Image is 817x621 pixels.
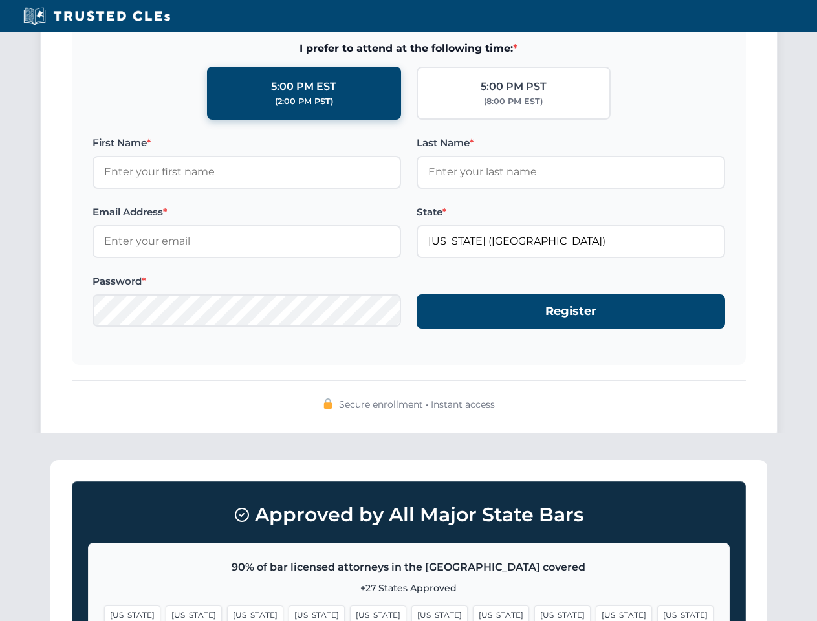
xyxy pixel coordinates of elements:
[275,95,333,108] div: (2:00 PM PST)
[481,78,547,95] div: 5:00 PM PST
[93,135,401,151] label: First Name
[104,559,714,576] p: 90% of bar licensed attorneys in the [GEOGRAPHIC_DATA] covered
[323,398,333,409] img: 🔒
[88,497,730,532] h3: Approved by All Major State Bars
[339,397,495,411] span: Secure enrollment • Instant access
[93,156,401,188] input: Enter your first name
[93,274,401,289] label: Password
[417,204,725,220] label: State
[271,78,336,95] div: 5:00 PM EST
[93,225,401,257] input: Enter your email
[104,581,714,595] p: +27 States Approved
[93,40,725,57] span: I prefer to attend at the following time:
[484,95,543,108] div: (8:00 PM EST)
[417,294,725,329] button: Register
[19,6,174,26] img: Trusted CLEs
[417,135,725,151] label: Last Name
[417,156,725,188] input: Enter your last name
[417,225,725,257] input: Florida (FL)
[93,204,401,220] label: Email Address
